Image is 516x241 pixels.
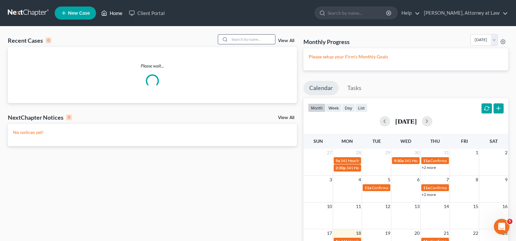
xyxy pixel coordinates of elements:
span: Wed [400,138,411,144]
span: 21 [443,229,450,237]
a: +2 more [422,165,436,170]
span: 12 [384,203,391,210]
span: 14 [443,203,450,210]
input: Search by name... [230,35,275,44]
div: NextChapter Notices [8,113,72,121]
a: View All [278,115,294,120]
span: 341 Hearing for [PERSON_NAME], English [341,158,413,163]
span: Confirmation Date for [PERSON_NAME] & [PERSON_NAME] [372,185,475,190]
span: 11a [365,185,371,190]
span: Confirmation Date for [PERSON_NAME] [430,185,499,190]
span: 29 [384,149,391,157]
span: 20 [414,229,420,237]
span: 9 [504,176,508,184]
span: 30 [414,149,420,157]
span: New Case [68,11,90,16]
div: Recent Cases [8,37,51,44]
span: 7 [446,176,450,184]
span: 19 [384,229,391,237]
button: week [326,103,342,112]
span: 16 [502,203,508,210]
span: Sat [490,138,498,144]
span: 15 [472,203,479,210]
span: Mon [342,138,353,144]
input: Search by name... [328,7,387,19]
p: No notices yet! [13,129,292,136]
span: 11a [423,158,430,163]
span: 10 [326,203,333,210]
iframe: Intercom live chat [494,219,509,234]
span: 4 [358,176,362,184]
div: 0 [46,38,51,43]
span: 31 [443,149,450,157]
a: [PERSON_NAME], Attorney at Law [421,7,508,19]
span: 18 [355,229,362,237]
span: 341 Hearing for [PERSON_NAME] & [PERSON_NAME] [346,165,439,170]
a: Calendar [303,81,339,95]
span: 9a [336,158,340,163]
span: 6 [416,176,420,184]
span: Confirmation Date for [PERSON_NAME] [430,158,499,163]
span: 11a [423,185,430,190]
button: month [308,103,326,112]
span: Tue [372,138,381,144]
span: 13 [414,203,420,210]
span: 17 [326,229,333,237]
div: 0 [66,114,72,120]
span: 28 [355,149,362,157]
h2: [DATE] [395,118,417,125]
span: 5 [507,219,512,224]
span: 11 [355,203,362,210]
a: Tasks [342,81,367,95]
button: list [355,103,368,112]
span: 341 Hearing for [PERSON_NAME] [404,158,463,163]
p: Please wait... [8,63,297,69]
span: 5 [387,176,391,184]
span: 8 [475,176,479,184]
span: Sun [314,138,323,144]
a: Home [98,7,126,19]
a: View All [278,38,294,43]
a: Help [398,7,420,19]
span: Thu [430,138,440,144]
a: Client Portal [126,7,168,19]
span: Fri [461,138,468,144]
span: 3 [329,176,333,184]
p: Please setup your Firm's Monthly Goals [309,53,503,60]
span: 1 [475,149,479,157]
a: +2 more [422,192,436,197]
h3: Monthly Progress [303,38,350,46]
span: 27 [326,149,333,157]
button: day [342,103,355,112]
span: 22 [472,229,479,237]
span: 2:30p [336,165,346,170]
span: 9:30a [394,158,404,163]
span: 2 [504,149,508,157]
